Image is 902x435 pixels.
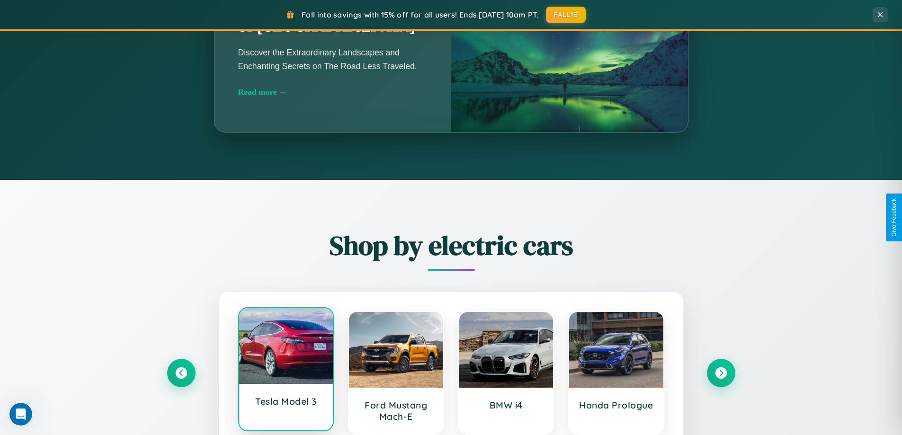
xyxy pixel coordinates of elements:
div: Give Feedback [891,198,897,237]
span: Fall into savings with 15% off for all users! Ends [DATE] 10am PT. [302,10,539,19]
h2: Shop by electric cars [167,227,735,264]
h3: Ford Mustang Mach-E [358,399,434,422]
button: FALL15 [546,7,586,23]
h3: BMW i4 [469,399,544,411]
iframe: Intercom live chat [9,403,32,426]
p: Discover the Extraordinary Landscapes and Enchanting Secrets on The Road Less Traveled. [238,46,428,72]
h3: Tesla Model 3 [249,396,324,407]
h3: Honda Prologue [579,399,654,411]
div: Read more → [238,87,428,97]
